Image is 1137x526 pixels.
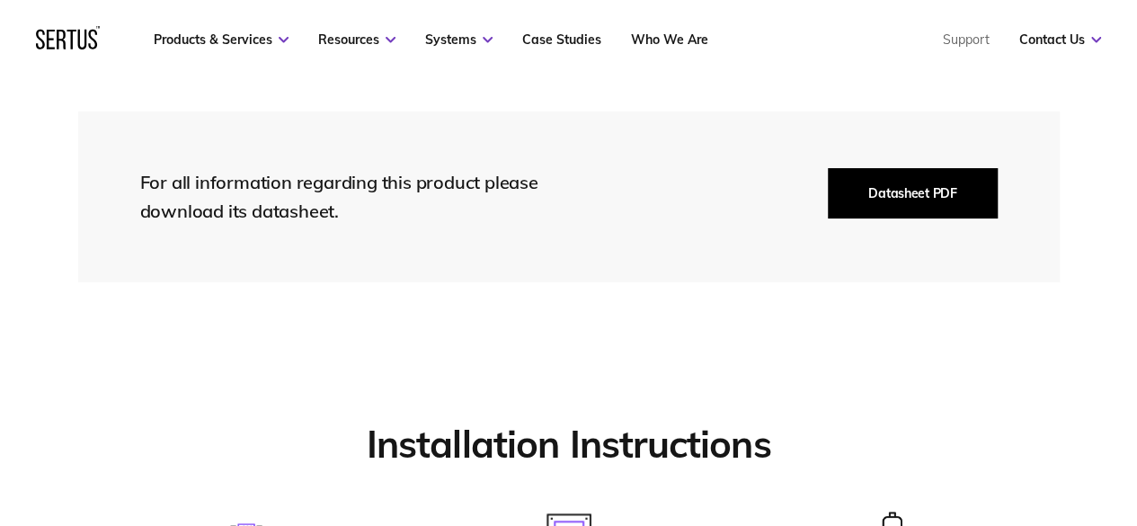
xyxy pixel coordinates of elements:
a: Case Studies [522,31,601,48]
a: Contact Us [1019,31,1101,48]
a: Systems [425,31,493,48]
a: Who We Are [631,31,708,48]
a: Resources [318,31,395,48]
a: Support [943,31,990,48]
div: For all information regarding this product please download its datasheet. [140,168,572,226]
a: Products & Services [154,31,289,48]
iframe: Chat Widget [1047,440,1137,526]
button: Datasheet PDF [828,168,997,218]
h2: Installation Instructions [78,421,1060,468]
